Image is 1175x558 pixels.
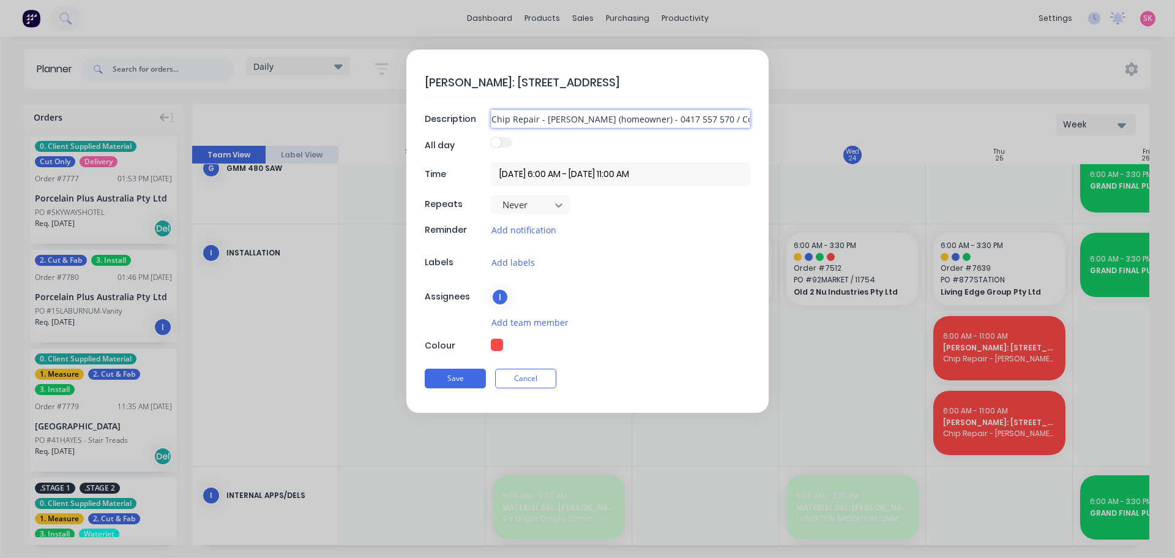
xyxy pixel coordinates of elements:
button: Add team member [491,315,569,330]
div: I [491,288,509,306]
div: Reminder [425,224,488,236]
div: Labels [425,256,488,269]
div: Time [425,168,488,181]
button: Add notification [491,223,557,237]
button: Cancel [495,369,556,388]
div: All day [425,139,488,152]
div: Colour [425,339,488,352]
div: Description [425,113,488,126]
textarea: [PERSON_NAME]: [STREET_ADDRESS] [425,68,750,97]
div: Assignees [425,290,488,303]
button: Save [425,369,486,388]
input: Enter a description [491,110,750,128]
button: Add labels [491,255,535,270]
div: Repeats [425,198,488,211]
